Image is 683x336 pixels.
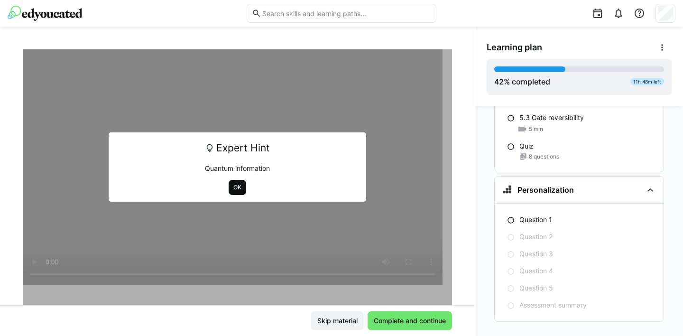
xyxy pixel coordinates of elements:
span: Expert Hint [216,139,270,157]
p: Assessment summary [519,300,587,310]
span: Skip material [316,316,359,326]
span: Learning plan [487,42,542,53]
span: 42 [494,77,504,86]
p: Quiz [519,141,534,151]
div: % completed [494,76,550,87]
p: Question 1 [519,215,552,224]
p: Quantum information [115,164,360,173]
h3: Personalization [517,185,574,195]
div: 11h 48m left [630,78,664,85]
p: Question 3 [519,249,553,259]
span: OK [232,184,242,191]
p: Question 4 [519,266,553,276]
span: 8 questions [529,153,559,160]
p: 5.3 Gate reversibility [519,113,584,122]
p: Question 2 [519,232,553,242]
button: OK [229,180,246,195]
p: Question 5 [519,283,553,293]
input: Search skills and learning paths… [261,9,431,18]
span: Complete and continue [372,316,447,326]
span: 5 min [529,125,543,133]
button: Complete and continue [368,311,452,330]
button: Skip material [311,311,364,330]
